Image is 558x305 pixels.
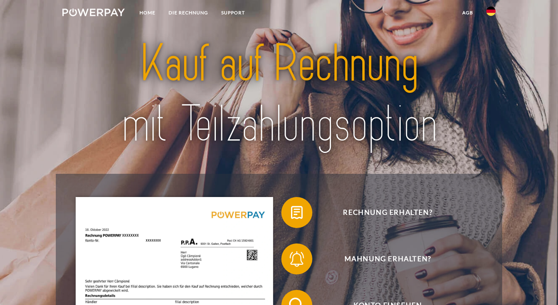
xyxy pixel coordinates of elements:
[133,6,162,20] a: Home
[281,197,483,228] button: Rechnung erhalten?
[62,9,125,16] img: logo-powerpay-white.svg
[287,249,307,269] img: qb_bell.svg
[486,7,496,16] img: de
[293,243,483,274] span: Mahnung erhalten?
[84,31,474,158] img: title-powerpay_de.svg
[281,243,483,274] button: Mahnung erhalten?
[456,6,480,20] a: agb
[215,6,251,20] a: SUPPORT
[293,197,483,228] span: Rechnung erhalten?
[287,203,307,222] img: qb_bill.svg
[162,6,215,20] a: DIE RECHNUNG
